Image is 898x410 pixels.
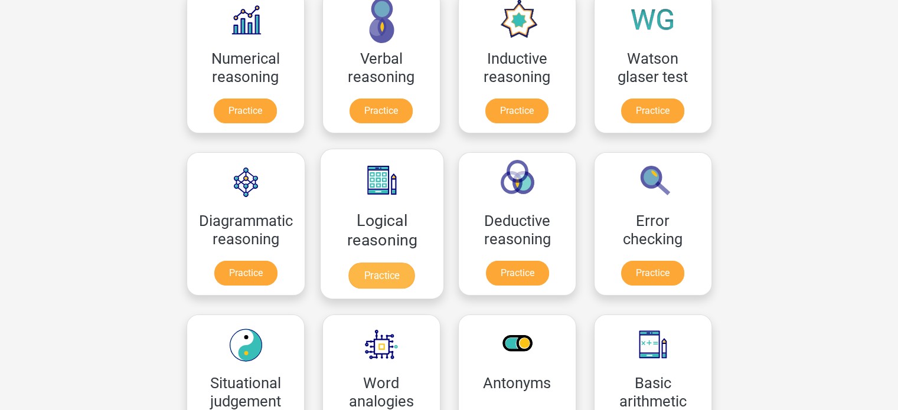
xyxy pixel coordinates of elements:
[214,99,277,123] a: Practice
[486,261,549,286] a: Practice
[348,263,414,288] a: Practice
[621,99,684,123] a: Practice
[214,261,277,286] a: Practice
[350,99,413,123] a: Practice
[621,261,684,286] a: Practice
[485,99,548,123] a: Practice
